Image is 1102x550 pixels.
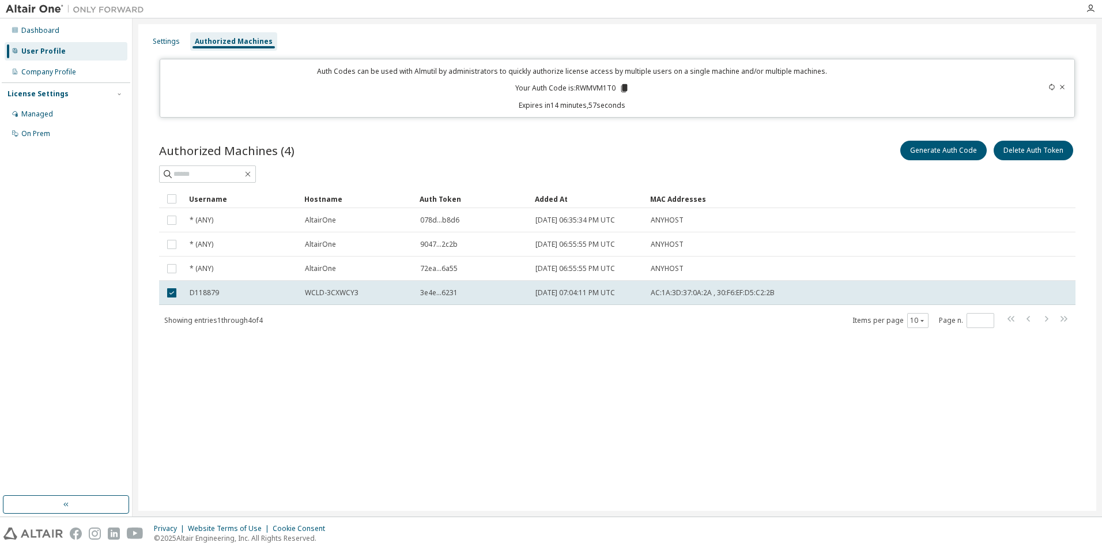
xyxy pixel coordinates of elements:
[3,528,63,540] img: altair_logo.svg
[195,37,273,46] div: Authorized Machines
[535,190,641,208] div: Added At
[7,89,69,99] div: License Settings
[900,141,987,160] button: Generate Auth Code
[651,216,684,225] span: ANYHOST
[167,66,978,76] p: Auth Codes can be used with Almutil by administrators to quickly authorize license access by mult...
[21,67,76,77] div: Company Profile
[305,288,358,297] span: WCLD-3CXWCY3
[159,142,295,159] span: Authorized Machines (4)
[6,3,150,15] img: Altair One
[21,26,59,35] div: Dashboard
[305,216,336,225] span: AltairOne
[515,83,629,93] p: Your Auth Code is: RWMVM1T0
[910,316,926,325] button: 10
[89,528,101,540] img: instagram.svg
[190,288,219,297] span: D118879
[535,216,615,225] span: [DATE] 06:35:34 PM UTC
[650,190,954,208] div: MAC Addresses
[651,240,684,249] span: ANYHOST
[154,533,332,543] p: © 2025 Altair Engineering, Inc. All Rights Reserved.
[70,528,82,540] img: facebook.svg
[108,528,120,540] img: linkedin.svg
[190,264,213,273] span: * (ANY)
[420,240,458,249] span: 9047...2c2b
[420,264,458,273] span: 72ea...6a55
[994,141,1073,160] button: Delete Auth Token
[420,216,459,225] span: 078d...b8d6
[190,216,213,225] span: * (ANY)
[651,264,684,273] span: ANYHOST
[154,524,188,533] div: Privacy
[535,264,615,273] span: [DATE] 06:55:55 PM UTC
[939,313,994,328] span: Page n.
[153,37,180,46] div: Settings
[420,190,526,208] div: Auth Token
[167,100,978,110] p: Expires in 14 minutes, 57 seconds
[21,47,66,56] div: User Profile
[164,315,263,325] span: Showing entries 1 through 4 of 4
[535,288,615,297] span: [DATE] 07:04:11 PM UTC
[189,190,295,208] div: Username
[21,110,53,119] div: Managed
[127,528,144,540] img: youtube.svg
[651,288,775,297] span: AC:1A:3D:37:0A:2A , 30:F6:EF:D5:C2:2B
[273,524,332,533] div: Cookie Consent
[305,264,336,273] span: AltairOne
[305,240,336,249] span: AltairOne
[304,190,410,208] div: Hostname
[188,524,273,533] div: Website Terms of Use
[190,240,213,249] span: * (ANY)
[852,313,929,328] span: Items per page
[420,288,458,297] span: 3e4e...6231
[21,129,50,138] div: On Prem
[535,240,615,249] span: [DATE] 06:55:55 PM UTC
